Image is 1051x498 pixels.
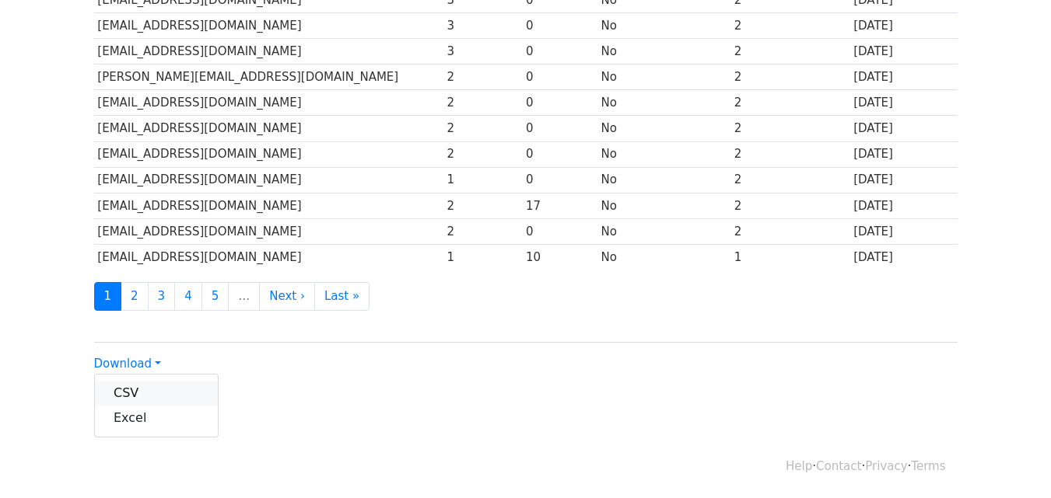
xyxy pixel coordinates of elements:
td: 2 [730,116,850,141]
td: [DATE] [850,116,957,141]
td: 2 [443,64,522,90]
td: 2 [730,218,850,244]
td: 2 [443,193,522,218]
td: [DATE] [850,218,957,244]
td: No [597,218,730,244]
td: 10 [522,244,597,270]
td: 2 [730,64,850,90]
td: [DATE] [850,64,957,90]
td: No [597,64,730,90]
a: 4 [174,282,202,311]
a: Download [94,357,161,371]
td: [EMAIL_ADDRESS][DOMAIN_NAME] [94,218,443,244]
a: 5 [201,282,229,311]
td: 0 [522,90,597,116]
td: [DATE] [850,90,957,116]
td: 0 [522,39,597,64]
td: 0 [522,64,597,90]
td: 0 [522,218,597,244]
td: 3 [443,39,522,64]
td: 2 [730,39,850,64]
td: No [597,244,730,270]
a: Last » [314,282,370,311]
td: 1 [443,244,522,270]
td: [DATE] [850,141,957,167]
td: No [597,39,730,64]
td: No [597,13,730,39]
a: Contact [816,459,861,473]
a: 3 [148,282,176,311]
td: 2 [443,141,522,167]
td: [EMAIL_ADDRESS][DOMAIN_NAME] [94,141,443,167]
td: 0 [522,167,597,193]
td: No [597,116,730,141]
a: Excel [95,406,218,430]
td: 0 [522,116,597,141]
td: [EMAIL_ADDRESS][DOMAIN_NAME] [94,116,443,141]
a: Terms [911,459,945,473]
td: No [597,193,730,218]
td: [EMAIL_ADDRESS][DOMAIN_NAME] [94,39,443,64]
a: Privacy [865,459,907,473]
td: [EMAIL_ADDRESS][DOMAIN_NAME] [94,13,443,39]
td: 2 [443,90,522,116]
td: 2 [730,13,850,39]
td: [PERSON_NAME][EMAIL_ADDRESS][DOMAIN_NAME] [94,64,443,90]
td: No [597,90,730,116]
td: No [597,141,730,167]
td: [EMAIL_ADDRESS][DOMAIN_NAME] [94,167,443,193]
a: 1 [94,282,122,311]
td: 2 [443,218,522,244]
td: 2 [730,167,850,193]
td: 1 [443,167,522,193]
td: 2 [730,141,850,167]
td: 0 [522,141,597,167]
td: [EMAIL_ADDRESS][DOMAIN_NAME] [94,90,443,116]
td: [DATE] [850,244,957,270]
td: [DATE] [850,167,957,193]
td: No [597,167,730,193]
td: 2 [443,116,522,141]
td: [EMAIL_ADDRESS][DOMAIN_NAME] [94,244,443,270]
a: 2 [121,282,149,311]
a: CSV [95,381,218,406]
td: [DATE] [850,193,957,218]
td: 0 [522,13,597,39]
td: [DATE] [850,13,957,39]
iframe: Chat Widget [973,423,1051,498]
td: [DATE] [850,39,957,64]
td: 17 [522,193,597,218]
td: 1 [730,244,850,270]
td: [EMAIL_ADDRESS][DOMAIN_NAME] [94,193,443,218]
td: 2 [730,90,850,116]
a: Next › [259,282,315,311]
td: 3 [443,13,522,39]
td: 2 [730,193,850,218]
a: Help [786,459,812,473]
